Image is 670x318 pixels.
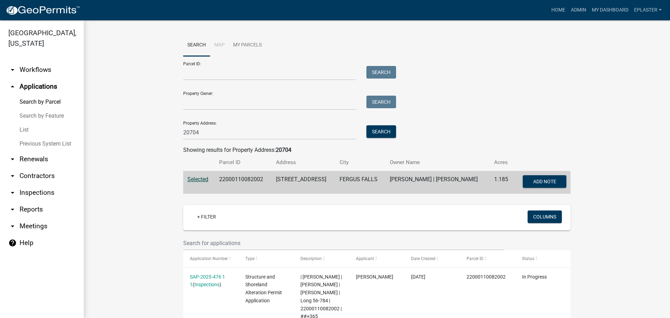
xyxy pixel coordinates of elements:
span: Applicant [356,256,374,261]
span: Type [245,256,254,261]
datatable-header-cell: Description [294,250,349,267]
strong: 20704 [276,147,291,153]
a: Search [183,34,210,57]
td: [STREET_ADDRESS] [272,171,335,194]
th: Parcel ID [215,154,272,171]
button: Columns [528,210,562,223]
span: Application Number [190,256,228,261]
span: Parcel ID [467,256,483,261]
td: 1.185 [490,171,514,194]
datatable-header-cell: Date Created [404,250,460,267]
button: Add Note [523,175,566,188]
span: Status [522,256,534,261]
a: My Dashboard [589,3,631,17]
a: Inspections [194,282,219,287]
a: My Parcels [229,34,266,57]
i: arrow_drop_up [8,82,17,91]
input: Search for applications [183,236,504,250]
span: Add Note [533,179,556,184]
span: Jaymey [356,274,393,280]
a: eplaster [631,3,664,17]
datatable-header-cell: Status [515,250,571,267]
datatable-header-cell: Applicant [349,250,405,267]
i: arrow_drop_down [8,155,17,163]
span: 08/12/2025 [411,274,425,280]
td: FERGUS FALLS [335,171,386,194]
div: ( ) [190,273,232,289]
span: Description [300,256,322,261]
i: arrow_drop_down [8,172,17,180]
i: arrow_drop_down [8,66,17,74]
span: Date Created [411,256,435,261]
a: Selected [187,176,208,183]
button: Search [366,125,396,138]
i: arrow_drop_down [8,222,17,230]
button: Search [366,96,396,108]
i: arrow_drop_down [8,205,17,214]
td: 22000110082002 [215,171,272,194]
i: help [8,239,17,247]
div: Showing results for Property Address: [183,146,571,154]
datatable-header-cell: Parcel ID [460,250,515,267]
a: Home [549,3,568,17]
a: + Filter [192,210,222,223]
a: Admin [568,3,589,17]
datatable-header-cell: Type [239,250,294,267]
span: 22000110082002 [467,274,506,280]
td: [PERSON_NAME] | [PERSON_NAME] [386,171,490,194]
th: Address [272,154,335,171]
span: In Progress [522,274,547,280]
datatable-header-cell: Application Number [183,250,239,267]
i: arrow_drop_down [8,188,17,197]
button: Search [366,66,396,79]
a: SAP-2025-476 1 1 [190,274,225,288]
span: Structure and Shoreland Alteration Permit Application [245,274,282,303]
th: Owner Name [386,154,490,171]
th: Acres [490,154,514,171]
th: City [335,154,386,171]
